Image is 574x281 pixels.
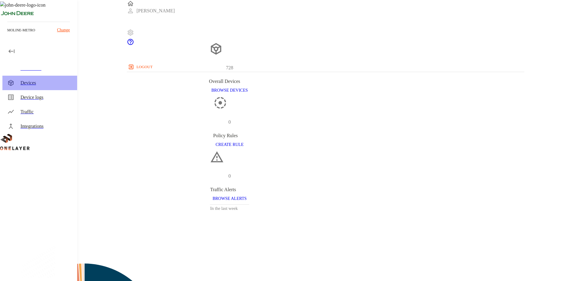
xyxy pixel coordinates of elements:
[210,196,249,201] a: BROWSE ALERTS
[210,186,249,193] div: Traffic Alerts
[127,41,134,46] span: Support Portal
[228,172,231,180] p: 0
[127,62,155,72] button: logout
[213,132,246,139] div: Policy Rules
[127,62,524,72] a: logout
[213,141,246,147] a: CREATE RULE
[127,41,134,46] a: onelayer-support
[210,205,249,212] h3: In the last week
[213,139,246,150] button: CREATE RULE
[209,78,250,85] div: Overall Devices
[210,193,249,204] button: BROWSE ALERTS
[136,7,175,14] p: [PERSON_NAME]
[228,118,231,126] p: 0
[209,87,250,93] a: BROWSE DEVICES
[209,85,250,96] button: BROWSE DEVICES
